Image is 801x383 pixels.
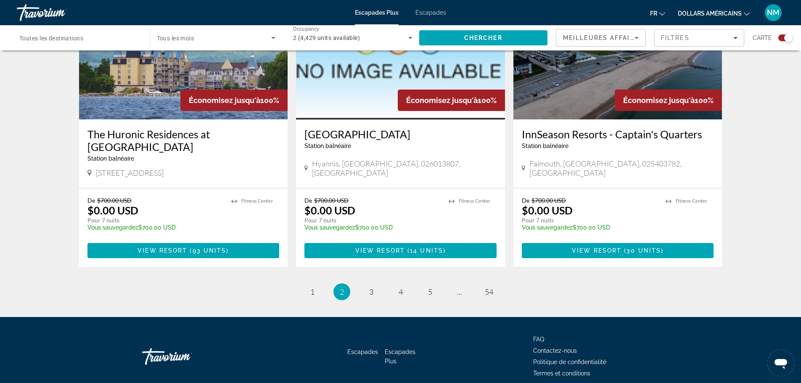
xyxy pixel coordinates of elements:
[464,34,502,41] span: Chercher
[193,247,227,254] span: 93 units
[522,224,658,231] p: $700.00 USD
[312,159,496,177] span: Hyannis, [GEOGRAPHIC_DATA], 026013807, [GEOGRAPHIC_DATA]
[767,8,780,17] font: NM
[87,197,95,204] span: De
[457,287,462,296] span: ...
[410,247,443,254] span: 14 units
[87,217,223,224] p: Pour 7 nuits
[533,370,590,377] a: Termes et conditions
[650,7,665,19] button: Changer de langue
[405,247,446,254] span: ( )
[87,204,138,217] p: $0.00 USD
[17,2,101,24] a: Travorium
[87,155,134,162] span: Station balnéaire
[79,283,722,300] nav: Pagination
[293,26,320,32] span: Occupancy
[762,4,784,21] button: Menu utilisateur
[355,247,405,254] span: View Resort
[304,224,440,231] p: $700.00 USD
[304,143,351,149] span: Station balnéaire
[355,9,399,16] a: Escapades Plus
[87,128,280,153] a: The Huronic Residences at [GEOGRAPHIC_DATA]
[533,347,577,354] a: Contactez-nous
[415,9,446,16] a: Escapades
[563,34,644,41] span: Meilleures affaires
[304,197,312,204] span: De
[572,247,621,254] span: View Resort
[459,198,490,204] span: Fitness Center
[522,197,529,204] span: De
[180,90,288,111] div: 100%
[522,143,568,149] span: Station balnéaire
[678,7,750,19] button: Changer de devise
[621,247,664,254] span: ( )
[304,217,440,224] p: Pour 7 nuits
[678,10,742,17] font: dollars américains
[428,287,432,296] span: 5
[385,349,415,365] a: Escapades Plus
[529,159,714,177] span: Falmouth, [GEOGRAPHIC_DATA], 025403782, [GEOGRAPHIC_DATA]
[310,287,315,296] span: 1
[676,198,707,204] span: Fitness Center
[522,217,658,224] p: Pour 7 nuits
[627,247,661,254] span: 30 units
[19,33,139,43] input: Select destination
[187,247,229,254] span: ( )
[753,32,772,44] span: Carte
[304,224,355,231] span: Vous sauvegardez
[623,96,695,105] span: Économisez jusqu'à
[369,287,373,296] span: 3
[293,34,360,41] span: 2 (4,429 units available)
[522,204,573,217] p: $0.00 USD
[522,243,714,258] button: View Resort(30 units)
[654,29,744,47] button: Filters
[398,90,505,111] div: 100%
[650,10,657,17] font: fr
[347,349,378,355] a: Escapades
[563,33,639,43] mat-select: Sort by
[314,197,349,204] span: $700.00 USD
[241,198,273,204] span: Fitness Center
[615,90,722,111] div: 100%
[142,344,226,369] a: Rentrer à la maison
[485,287,493,296] span: 54
[157,35,194,42] span: Tous les mois
[19,35,83,42] span: Toutes les destinations
[87,224,138,231] span: Vous sauvegardez
[97,197,132,204] span: $700.00 USD
[533,359,606,365] a: Politique de confidentialité
[304,243,497,258] button: View Resort(14 units)
[304,128,497,140] a: [GEOGRAPHIC_DATA]
[767,349,794,376] iframe: Bouton de lancement de la fenêtre de messagerie
[522,224,573,231] span: Vous sauvegardez
[399,287,403,296] span: 4
[96,168,164,177] span: [STREET_ADDRESS]
[533,336,544,343] a: FAQ
[661,34,690,41] span: Filtres
[406,96,478,105] span: Économisez jusqu'à
[531,197,566,204] span: $700.00 USD
[340,287,344,296] span: 2
[304,204,355,217] p: $0.00 USD
[137,247,187,254] span: View Resort
[87,224,223,231] p: $700.00 USD
[87,243,280,258] button: View Resort(93 units)
[419,30,548,45] button: Search
[189,96,260,105] span: Économisez jusqu'à
[522,128,714,140] a: InnSeason Resorts - Captain's Quarters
